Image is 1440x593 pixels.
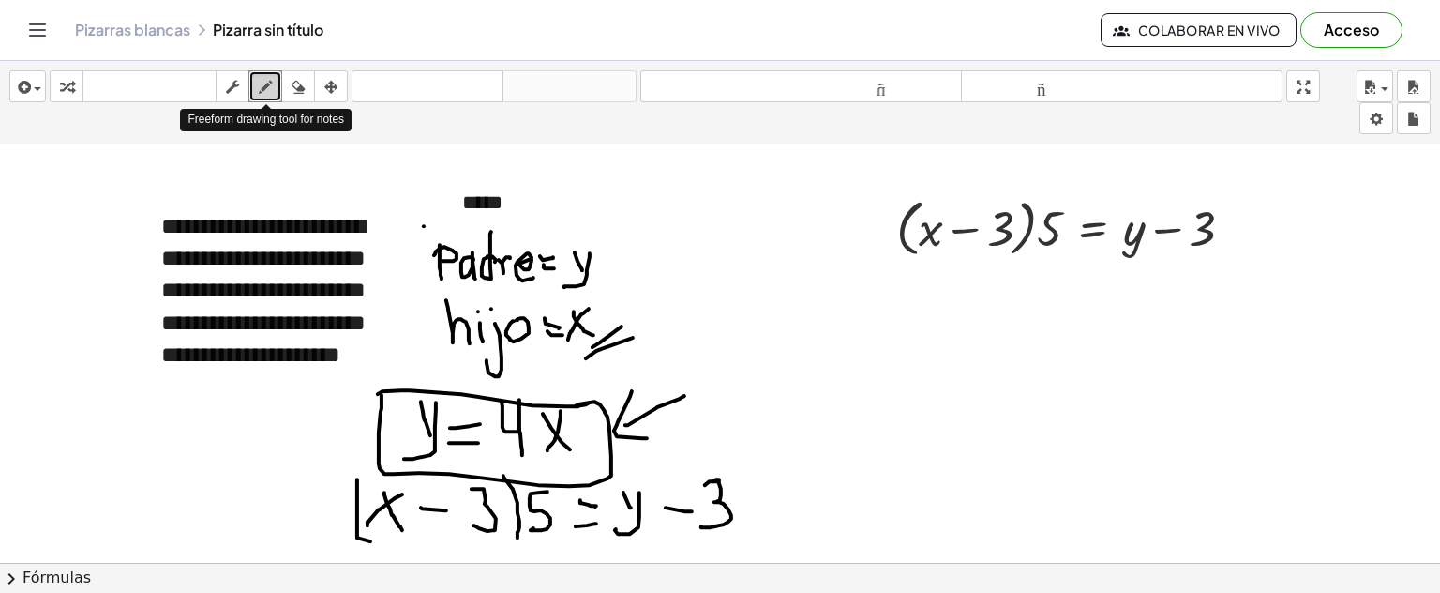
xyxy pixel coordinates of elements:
[87,78,212,96] font: teclado
[645,78,957,96] font: tamaño_del_formato
[75,20,190,39] font: Pizarras blancas
[1324,20,1379,39] font: Acceso
[356,78,499,96] font: deshacer
[22,15,52,45] button: Cambiar navegación
[507,78,632,96] font: rehacer
[966,78,1278,96] font: tamaño_del_formato
[352,70,503,102] button: deshacer
[961,70,1282,102] button: tamaño_del_formato
[1138,22,1281,38] font: Colaborar en vivo
[180,109,352,130] div: Freeform drawing tool for notes
[82,70,217,102] button: teclado
[1300,12,1402,48] button: Acceso
[1101,13,1297,47] button: Colaborar en vivo
[502,70,637,102] button: rehacer
[75,21,190,39] a: Pizarras blancas
[640,70,962,102] button: tamaño_del_formato
[22,569,91,586] font: Fórmulas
